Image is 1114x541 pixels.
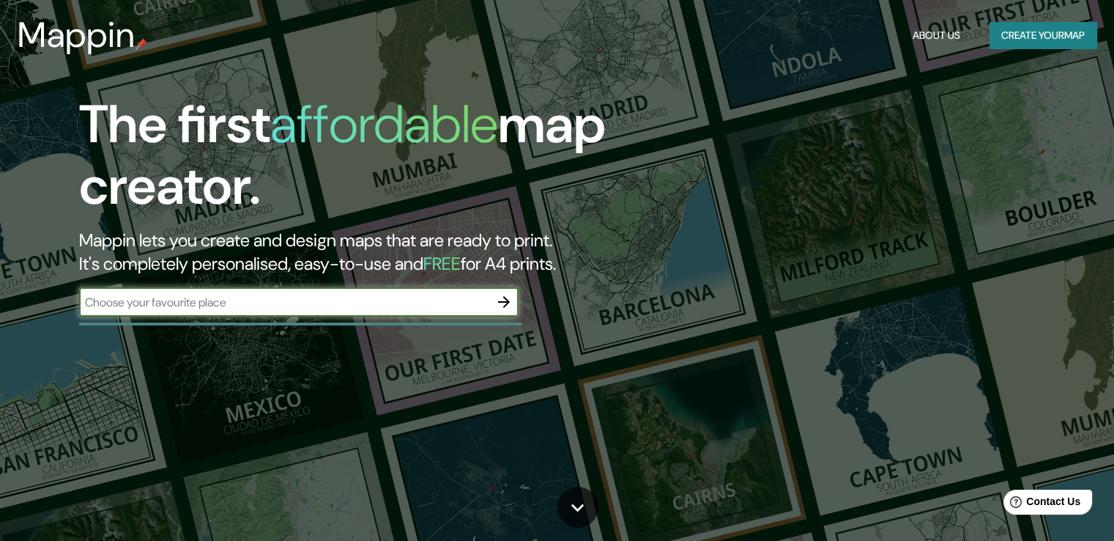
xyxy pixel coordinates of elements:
[989,22,1096,49] button: Create yourmap
[18,15,135,56] h3: Mappin
[79,94,636,229] h1: The first map creator.
[423,252,461,275] h5: FREE
[79,294,489,311] input: Choose your favourite place
[79,229,636,276] h2: Mappin lets you create and design maps that are ready to print. It's completely personalised, eas...
[270,90,498,158] h1: affordable
[984,484,1098,525] iframe: Help widget launcher
[135,38,147,50] img: mappin-pin
[907,22,966,49] button: About Us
